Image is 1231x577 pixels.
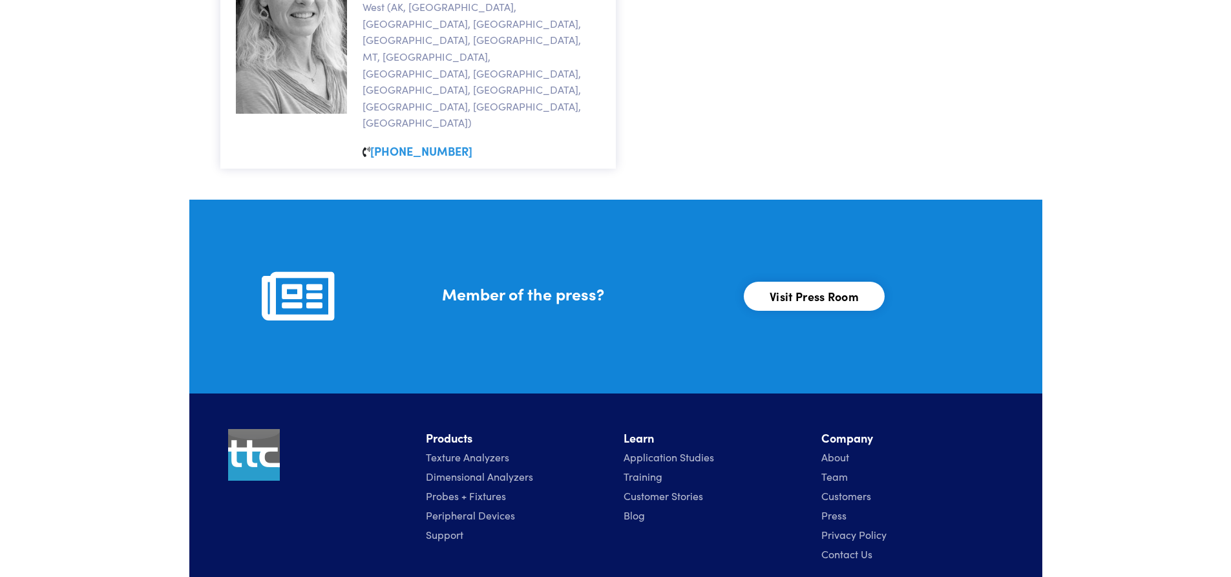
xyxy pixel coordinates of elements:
a: Texture Analyzers [426,450,509,464]
a: Privacy Policy [821,527,887,541]
a: About [821,450,849,464]
a: Contact Us [821,547,872,561]
li: Products [426,429,608,448]
a: Press [821,508,847,522]
a: Support [426,527,463,541]
a: Peripheral Devices [426,508,515,522]
a: [PHONE_NUMBER] [370,143,472,159]
a: Blog [624,508,645,522]
a: Customer Stories [624,488,703,503]
a: Team [821,469,848,483]
a: Visit Press Room [744,282,885,311]
img: ttc_logo_1x1_v1.0.png [228,429,280,481]
a: Customers [821,488,871,503]
li: Company [821,429,1004,448]
li: Learn [624,429,806,448]
a: Application Studies [624,450,714,464]
a: Probes + Fixtures [426,488,506,503]
a: Dimensional Analyzers [426,469,533,483]
a: Training [624,469,662,483]
h5: Member of the press? [442,282,728,305]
